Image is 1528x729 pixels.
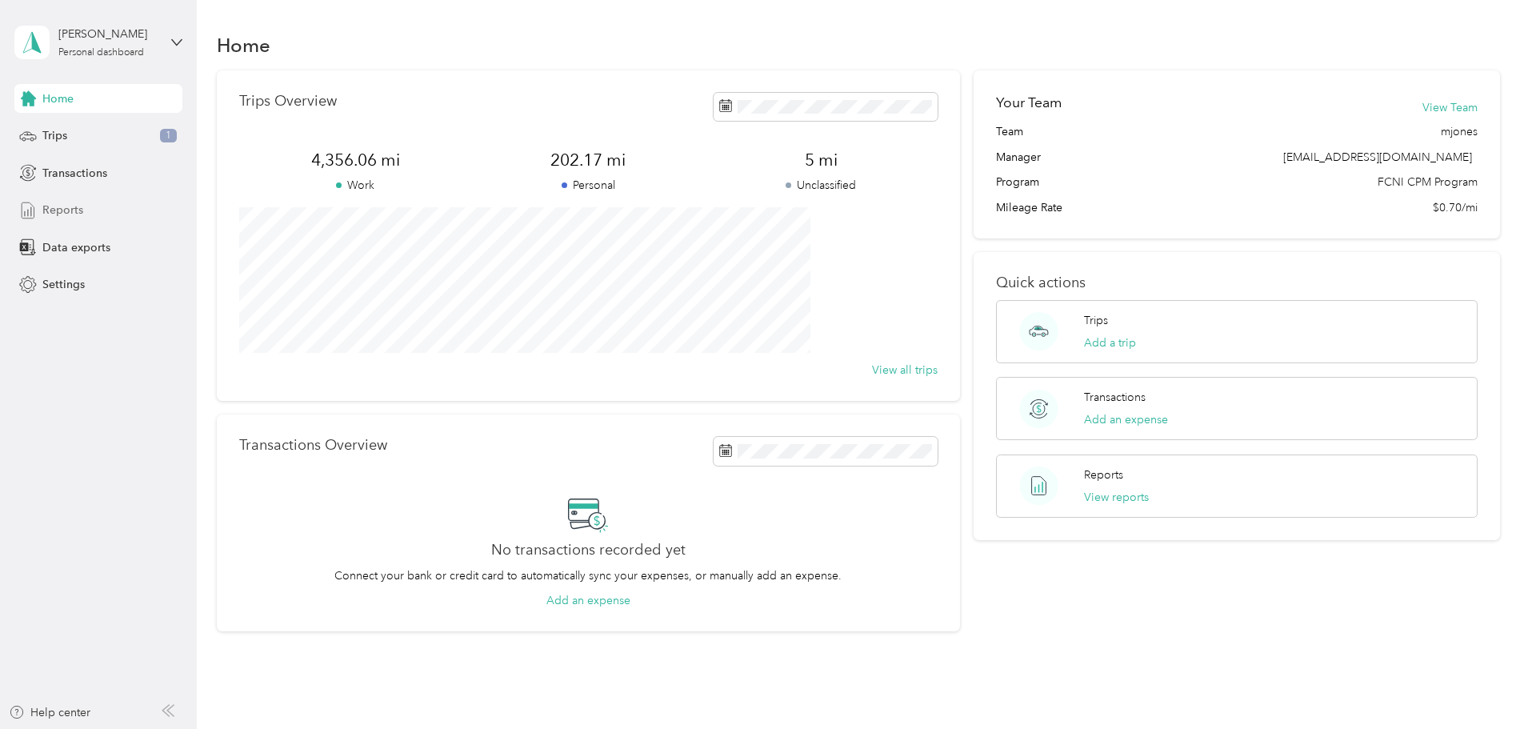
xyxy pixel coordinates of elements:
[996,123,1023,140] span: Team
[239,437,387,454] p: Transactions Overview
[472,149,705,171] span: 202.17 mi
[1084,312,1108,329] p: Trips
[1084,411,1168,428] button: Add an expense
[996,174,1039,190] span: Program
[160,129,177,143] span: 1
[1422,99,1478,116] button: View Team
[1084,334,1136,351] button: Add a trip
[872,362,938,379] button: View all trips
[58,48,144,58] div: Personal dashboard
[705,177,938,194] p: Unclassified
[239,177,472,194] p: Work
[705,149,938,171] span: 5 mi
[239,93,337,110] p: Trips Overview
[1433,199,1478,216] span: $0.70/mi
[1438,639,1528,729] iframe: Everlance-gr Chat Button Frame
[334,567,842,584] p: Connect your bank or credit card to automatically sync your expenses, or manually add an expense.
[239,149,472,171] span: 4,356.06 mi
[1084,489,1149,506] button: View reports
[42,165,107,182] span: Transactions
[1084,467,1123,483] p: Reports
[58,26,158,42] div: [PERSON_NAME]
[546,592,630,609] button: Add an expense
[42,239,110,256] span: Data exports
[217,37,270,54] h1: Home
[1283,150,1472,164] span: [EMAIL_ADDRESS][DOMAIN_NAME]
[472,177,705,194] p: Personal
[1084,389,1146,406] p: Transactions
[9,704,90,721] button: Help center
[42,90,74,107] span: Home
[42,127,67,144] span: Trips
[42,276,85,293] span: Settings
[996,274,1478,291] p: Quick actions
[996,149,1041,166] span: Manager
[996,93,1062,113] h2: Your Team
[1441,123,1478,140] span: mjones
[491,542,686,559] h2: No transactions recorded yet
[1378,174,1478,190] span: FCNI CPM Program
[42,202,83,218] span: Reports
[996,199,1062,216] span: Mileage Rate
